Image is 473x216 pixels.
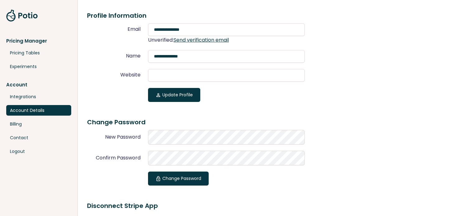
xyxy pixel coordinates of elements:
[87,71,148,79] label: Website
[155,92,161,98] span: person
[6,119,71,129] a: Billing
[87,201,305,210] h3: Disconnect Stripe App
[155,176,161,182] span: lock
[87,52,148,60] label: Name
[87,117,305,127] h3: Change Password
[6,105,71,116] a: Account Details
[87,11,305,20] h3: Profile Information
[6,81,71,88] a: Account
[6,132,71,143] a: Contact
[148,172,209,186] button: lockChange Password
[6,37,71,44] div: Pricing Manager
[87,25,148,33] label: Email
[6,48,71,58] a: Pricing Tables
[6,61,71,72] a: Experiments
[87,133,148,141] label: New Password
[6,91,71,102] a: Integrations
[6,146,71,157] a: Logout
[148,36,305,44] div: Unverified:
[87,154,148,162] label: Confirm Password
[148,88,200,102] button: personUpdate Profile
[174,36,229,44] a: Send verification email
